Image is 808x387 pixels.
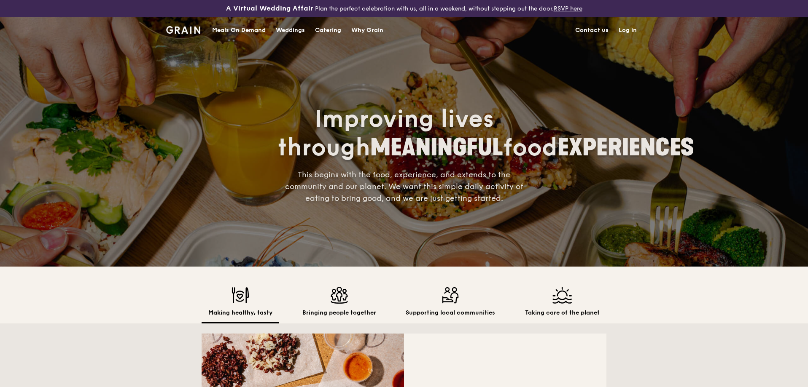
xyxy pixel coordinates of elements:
[302,287,376,304] img: Bringing people together
[285,170,523,203] span: This begins with the food, experience, and extends to the community and our planet. We want this ...
[370,133,503,162] span: MEANINGFUL
[277,105,694,162] span: Improving lives through food
[226,3,313,13] h3: A Virtual Wedding Affair
[406,309,495,317] h2: Supporting local communities
[208,287,272,304] img: Making healthy, tasty
[161,3,647,14] div: Plan the perfect celebration with us, all in a weekend, without stepping out the door.
[166,17,200,42] a: GrainGrain
[310,18,346,43] a: Catering
[212,18,266,43] div: Meals On Demand
[351,18,383,43] div: Why Grain
[166,26,200,34] img: Grain
[525,287,600,304] img: Taking care of the planet
[614,18,642,43] a: Log in
[406,287,495,304] img: Supporting local communities
[525,309,600,317] h2: Taking care of the planet
[271,18,310,43] a: Weddings
[554,5,582,12] a: RSVP here
[315,18,341,43] div: Catering
[570,18,614,43] a: Contact us
[208,309,272,317] h2: Making healthy, tasty
[558,133,694,162] span: EXPERIENCES
[346,18,388,43] a: Why Grain
[276,18,305,43] div: Weddings
[302,309,376,317] h2: Bringing people together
